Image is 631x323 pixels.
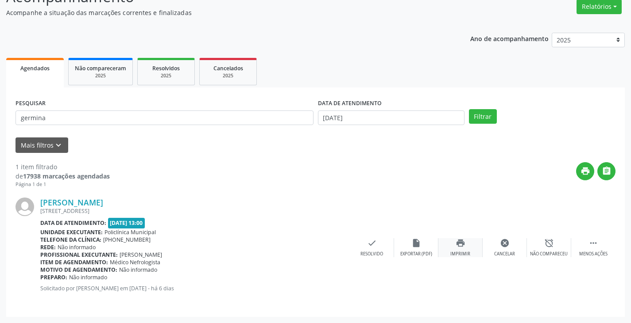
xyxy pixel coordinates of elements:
[58,243,96,251] span: Não informado
[75,72,126,79] div: 2025
[40,228,103,236] b: Unidade executante:
[318,97,382,110] label: DATA DE ATENDIMENTO
[469,109,497,124] button: Filtrar
[40,258,108,266] b: Item de agendamento:
[15,171,110,181] div: de
[15,181,110,188] div: Página 1 de 1
[110,258,160,266] span: Médico Nefrologista
[530,251,568,257] div: Não compareceu
[69,274,107,281] span: Não informado
[576,162,594,180] button: print
[588,238,598,248] i: 
[450,251,470,257] div: Imprimir
[213,65,243,72] span: Cancelados
[54,141,63,150] i: keyboard_arrow_down
[40,274,67,281] b: Preparo:
[456,238,465,248] i: print
[40,251,118,258] b: Profissional executante:
[544,238,554,248] i: alarm_off
[119,266,157,274] span: Não informado
[40,236,101,243] b: Telefone da clínica:
[75,65,126,72] span: Não compareceram
[40,266,117,274] b: Motivo de agendamento:
[40,285,350,292] p: Solicitado por [PERSON_NAME] em [DATE] - há 6 dias
[411,238,421,248] i: insert_drive_file
[597,162,616,180] button: 
[602,166,612,176] i: 
[15,137,68,153] button: Mais filtroskeyboard_arrow_down
[581,166,590,176] i: print
[40,198,103,207] a: [PERSON_NAME]
[579,251,608,257] div: Menos ações
[470,33,549,44] p: Ano de acompanhamento
[152,65,180,72] span: Resolvidos
[494,251,515,257] div: Cancelar
[206,72,250,79] div: 2025
[318,110,465,125] input: Selecione um intervalo
[6,8,439,17] p: Acompanhe a situação das marcações correntes e finalizadas
[15,97,46,110] label: PESQUISAR
[40,207,350,215] div: [STREET_ADDRESS]
[15,198,34,216] img: img
[144,72,188,79] div: 2025
[400,251,432,257] div: Exportar (PDF)
[15,110,314,125] input: Nome, CNS
[108,218,145,228] span: [DATE] 13:00
[103,236,151,243] span: [PHONE_NUMBER]
[105,228,156,236] span: Policlínica Municipal
[23,172,110,180] strong: 17938 marcações agendadas
[120,251,162,258] span: [PERSON_NAME]
[40,243,56,251] b: Rede:
[20,65,50,72] span: Agendados
[360,251,383,257] div: Resolvido
[367,238,377,248] i: check
[500,238,510,248] i: cancel
[15,162,110,171] div: 1 item filtrado
[40,219,106,227] b: Data de atendimento:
